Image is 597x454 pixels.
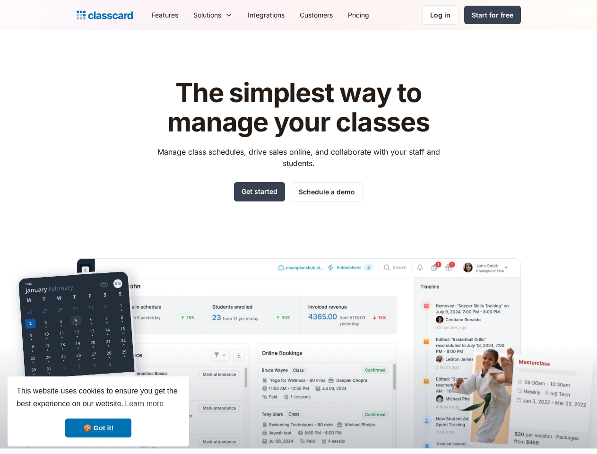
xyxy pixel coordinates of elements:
[148,146,449,169] p: Manage class schedules, drive sales online, and collaborate with your staff and students.
[17,385,180,411] span: This website uses cookies to ensure you get the best experience on our website.
[77,9,133,22] a: home
[291,182,363,201] a: Schedule a demo
[8,376,189,446] div: cookieconsent
[148,79,449,137] h1: The simplest way to manage your classes
[144,4,186,26] a: Features
[240,4,292,26] a: Integrations
[292,4,340,26] a: Customers
[430,10,450,20] div: Log in
[65,419,131,437] a: dismiss cookie message
[464,6,521,24] a: Start for free
[422,5,459,25] a: Log in
[234,182,285,201] a: Get started
[340,4,377,26] a: Pricing
[186,4,240,26] div: Solutions
[193,10,221,20] div: Solutions
[123,397,165,411] a: learn more about cookies
[472,10,513,20] div: Start for free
